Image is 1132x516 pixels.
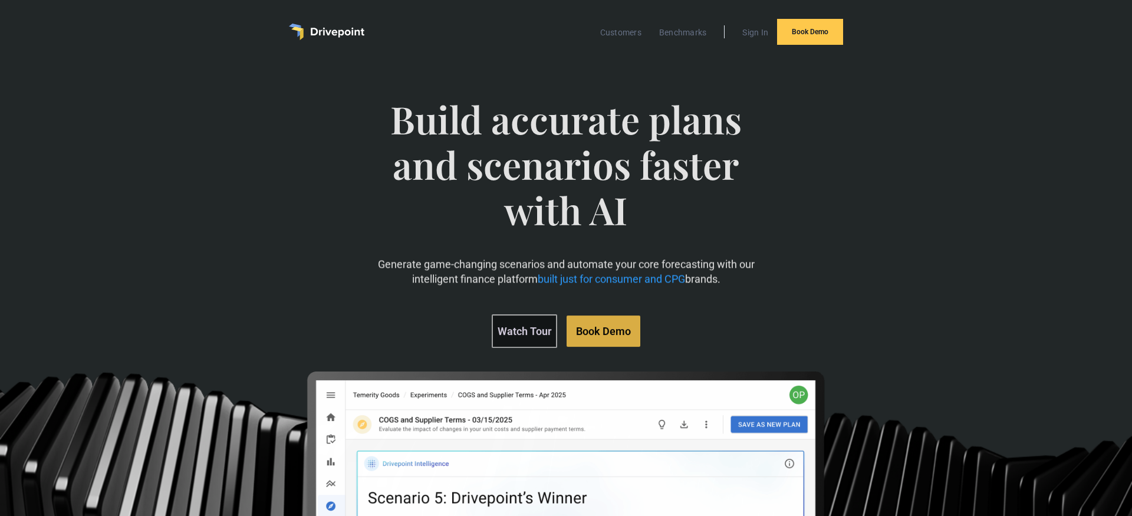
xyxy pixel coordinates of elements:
p: Generate game-changing scenarios and automate your core forecasting with our intelligent finance ... [371,257,761,287]
span: Build accurate plans and scenarios faster with AI [371,97,761,256]
span: built just for consumer and CPG [537,273,685,285]
a: Sign In [736,25,774,40]
a: Book Demo [777,19,843,45]
a: Customers [594,25,647,40]
a: home [289,24,364,40]
a: Watch Tour [492,314,557,348]
a: Book Demo [567,315,640,347]
a: Benchmarks [653,25,713,40]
